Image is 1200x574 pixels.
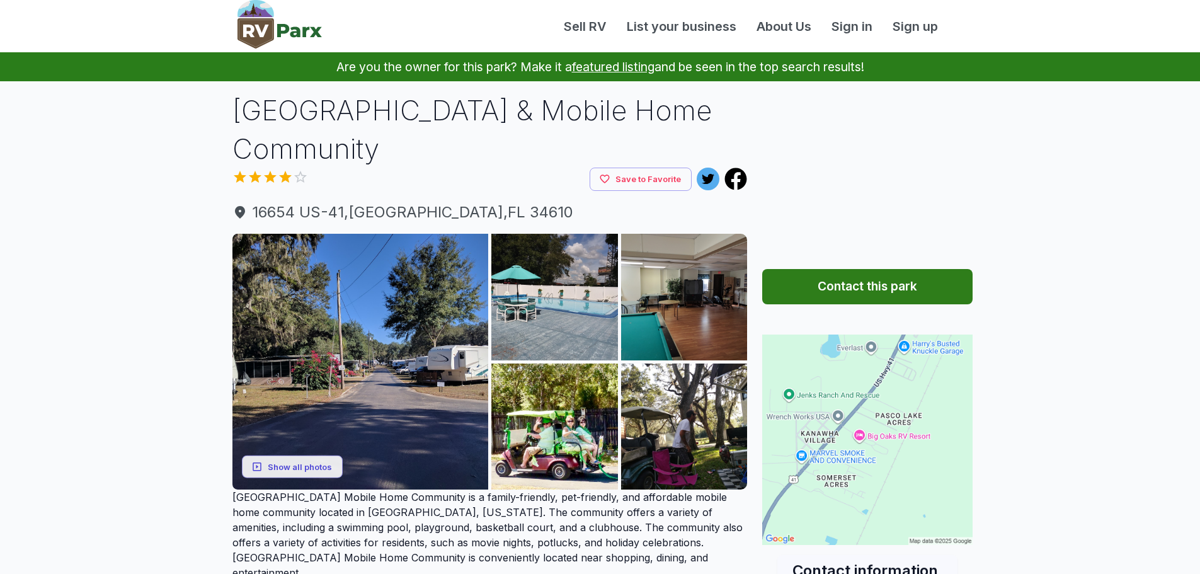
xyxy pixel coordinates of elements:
a: Sign up [883,17,948,36]
button: Show all photos [242,455,343,478]
iframe: Advertisement [762,91,973,249]
a: 16654 US-41,[GEOGRAPHIC_DATA],FL 34610 [232,201,748,224]
span: 16654 US-41 , [GEOGRAPHIC_DATA] , FL 34610 [232,201,748,224]
img: AAcXr8ppNjNH6lYtOMTx48vpE2I9kL5wwa013e4KDwy80V6u1P3XdK6Fl89-onOznaRIAJCrgCfQOWMxdKtGiGjvQDyRRJDr1... [491,234,618,360]
button: Contact this park [762,269,973,304]
button: Save to Favorite [590,168,692,191]
a: featured listing [572,59,654,74]
p: Are you the owner for this park? Make it a and be seen in the top search results! [15,52,1185,81]
img: AAcXr8qLKfbzkwjW2KHh8hT5XzLJNoUdoivjiUgNf1VFzlAiKCQqlLLp_JuxG-EdNH4bDRwX_45NoJ0Du1Nh7UPuvwe1e_BIZ... [621,234,748,360]
a: Sell RV [554,17,617,36]
a: About Us [746,17,821,36]
a: List your business [617,17,746,36]
img: AAcXr8prq8qpiwc3274ELxDQASlZVTdJbUyaPxgbhJbEoV9yNwwELf_eF3kE8zzUvBOgvvwToKIBvqiDS5FJxZ4hCrmC2bjnW... [232,234,489,490]
img: AAcXr8oMqvGEAEduQb9YDWlVX3C3mzcPMD2ZQLkz3gXG17Y6Ory_s-FjZUQRCIRJ5p_t2mFBSAalO131evOHZZGaPEk9zihi1... [491,364,618,490]
h1: [GEOGRAPHIC_DATA] & Mobile Home Community [232,91,748,168]
img: AAcXr8qX80X-3tVIKJOp0_GfMgWyFQDeJKK7J5s86kn0ygsjriooezsIDgBXfHqDYhyqFtJjWvhk9zOSrTF_eu3Ca4QcQN6NN... [621,364,748,490]
a: Sign in [821,17,883,36]
img: Map for Big Oaks RV Park & Mobile Home Community [762,335,973,545]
